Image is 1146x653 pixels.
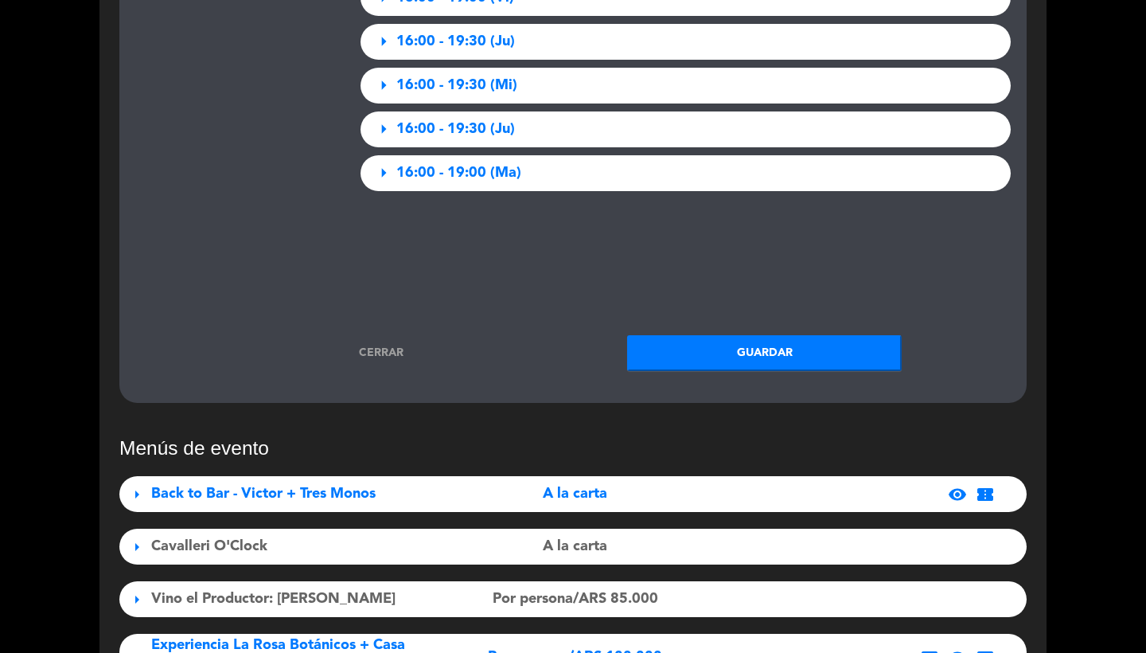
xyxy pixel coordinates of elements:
[948,538,967,557] span: visibility_off
[151,539,267,553] span: Cavalleri O'Clock
[127,485,146,504] span: arrow_right
[948,590,967,609] span: visibility_off
[922,592,937,607] span: local_atm
[127,590,146,609] span: arrow_right
[543,483,607,506] span: A la carta
[119,436,1027,459] h3: Menús de evento
[396,74,517,97] span: 16:00 - 19:30 (Mi)
[396,162,521,185] span: 16:00 - 19:00 (Ma)
[244,344,519,362] a: Cerrar
[396,118,515,141] span: 16:00 - 19:30 (Ju)
[976,590,995,609] span: confirmation_number
[372,118,395,140] span: arrow_right
[493,588,658,611] span: Por persona/ARS 85.000
[372,162,395,184] span: arrow_right
[372,74,395,96] span: arrow_right
[543,535,607,558] span: A la carta
[976,538,995,557] span: confirmation_number
[372,30,395,53] span: arrow_right
[127,538,146,557] span: arrow_right
[976,485,995,504] span: confirmation_number
[151,487,376,501] span: Back to Bar - Victor + Tres Monos
[396,30,515,53] span: 16:00 - 19:30 (Ju)
[151,592,396,606] span: Vino el Productor: [PERSON_NAME]
[948,485,967,504] span: visibility
[627,335,902,371] button: Guardar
